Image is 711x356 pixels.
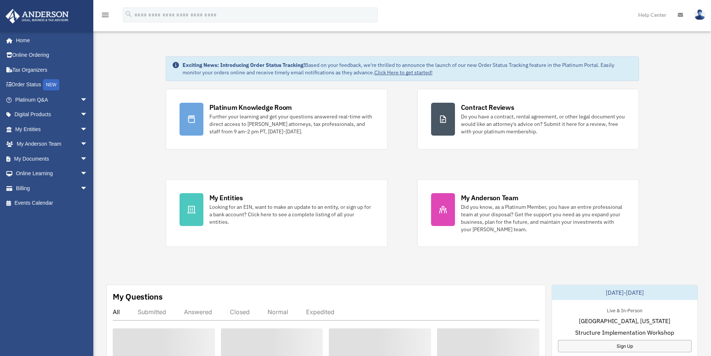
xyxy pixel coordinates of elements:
[461,103,514,112] div: Contract Reviews
[5,33,95,48] a: Home
[374,69,433,76] a: Click Here to get started!
[5,151,99,166] a: My Documentsarrow_drop_down
[184,308,212,316] div: Answered
[80,107,95,123] span: arrow_drop_down
[5,92,99,107] a: Platinum Q&Aarrow_drop_down
[209,103,292,112] div: Platinum Knowledge Room
[3,9,71,24] img: Anderson Advisors Platinum Portal
[417,89,639,149] a: Contract Reviews Do you have a contract, rental agreement, or other legal document you would like...
[166,89,387,149] a: Platinum Knowledge Room Further your learning and get your questions answered real-time with dire...
[461,203,625,233] div: Did you know, as a Platinum Member, you have an entire professional team at your disposal? Get th...
[209,193,243,202] div: My Entities
[601,306,648,314] div: Live & In-Person
[268,308,288,316] div: Normal
[80,122,95,137] span: arrow_drop_down
[5,166,99,181] a: Online Learningarrow_drop_down
[230,308,250,316] div: Closed
[80,181,95,196] span: arrow_drop_down
[80,92,95,108] span: arrow_drop_down
[113,308,120,316] div: All
[5,122,99,137] a: My Entitiesarrow_drop_down
[558,340,692,352] a: Sign Up
[306,308,334,316] div: Expedited
[80,137,95,152] span: arrow_drop_down
[5,62,99,77] a: Tax Organizers
[417,179,639,247] a: My Anderson Team Did you know, as a Platinum Member, you have an entire professional team at your...
[138,308,166,316] div: Submitted
[5,137,99,152] a: My Anderson Teamarrow_drop_down
[101,10,110,19] i: menu
[166,179,387,247] a: My Entities Looking for an EIN, want to make an update to an entity, or sign up for a bank accoun...
[43,79,59,90] div: NEW
[125,10,133,18] i: search
[694,9,705,20] img: User Pic
[101,13,110,19] a: menu
[579,316,670,325] span: [GEOGRAPHIC_DATA], [US_STATE]
[183,61,633,76] div: Based on your feedback, we're thrilled to announce the launch of our new Order Status Tracking fe...
[461,113,625,135] div: Do you have a contract, rental agreement, or other legal document you would like an attorney's ad...
[461,193,518,202] div: My Anderson Team
[5,48,99,63] a: Online Ordering
[5,77,99,93] a: Order StatusNEW
[552,285,698,300] div: [DATE]-[DATE]
[5,196,99,211] a: Events Calendar
[80,166,95,182] span: arrow_drop_down
[113,291,163,302] div: My Questions
[80,151,95,167] span: arrow_drop_down
[5,181,99,196] a: Billingarrow_drop_down
[575,328,674,337] span: Structure Implementation Workshop
[183,62,305,68] strong: Exciting News: Introducing Order Status Tracking!
[209,203,374,226] div: Looking for an EIN, want to make an update to an entity, or sign up for a bank account? Click her...
[5,107,99,122] a: Digital Productsarrow_drop_down
[209,113,374,135] div: Further your learning and get your questions answered real-time with direct access to [PERSON_NAM...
